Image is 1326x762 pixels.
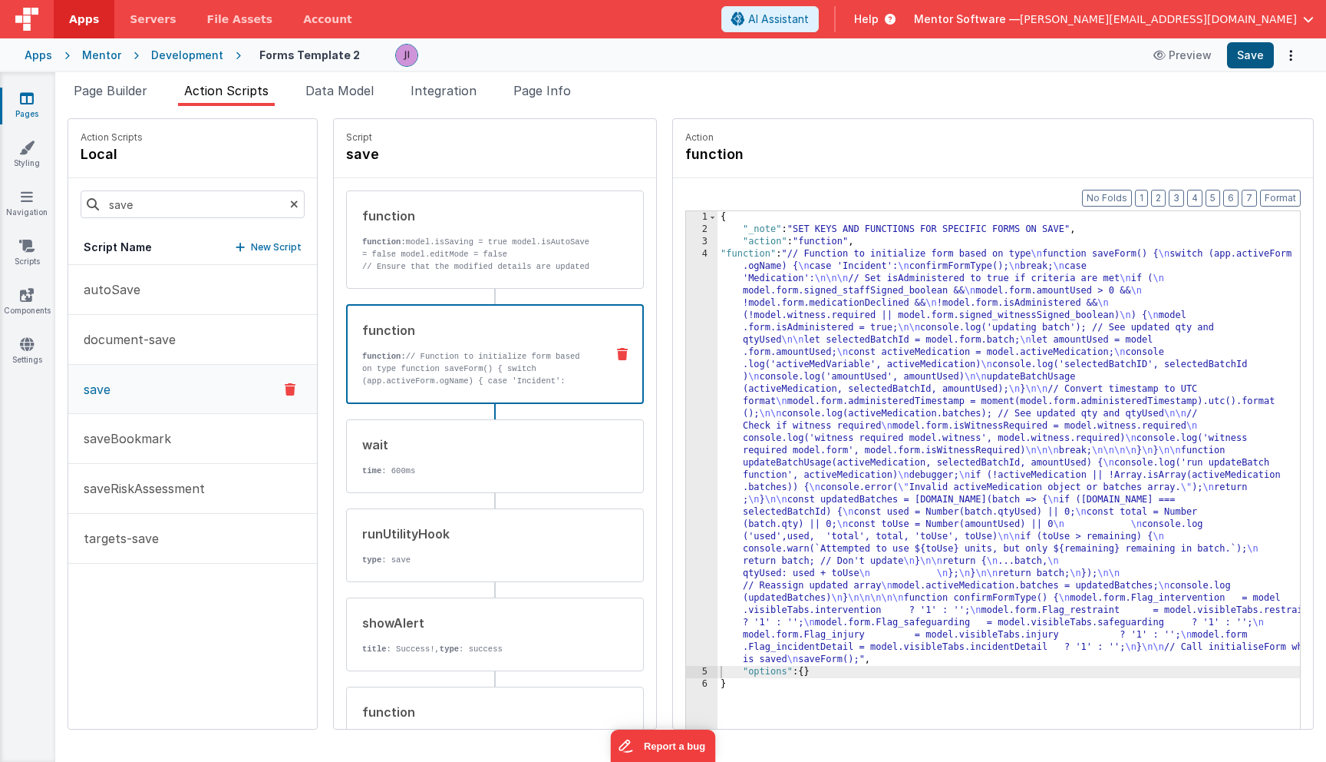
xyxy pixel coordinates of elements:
[1082,190,1132,207] button: No Folds
[151,48,223,63] div: Development
[68,365,317,414] button: save
[74,380,110,399] p: save
[74,479,205,498] p: saveRiskAssessment
[1187,190,1202,207] button: 4
[69,12,99,27] span: Apps
[362,555,381,565] strong: type
[84,240,152,255] h5: Script Name
[207,12,273,27] span: File Assets
[721,6,819,32] button: AI Assistant
[686,666,717,678] div: 5
[362,703,594,721] div: function
[1260,190,1301,207] button: Format
[1206,190,1220,207] button: 5
[362,614,594,632] div: showAlert
[184,83,269,98] span: Action Scripts
[236,240,302,255] button: New Script
[362,352,406,361] strong: function:
[686,211,717,224] div: 1
[259,49,360,61] h4: Forms Template 2
[685,131,1301,144] p: Action
[1227,42,1274,68] button: Save
[362,321,593,340] div: function
[362,260,594,310] p: // Ensure that the modified details are updated when saving model.form.modifiedBy = app.user.user...
[914,12,1020,27] span: Mentor Software —
[68,464,317,514] button: saveRiskAssessment
[74,330,176,349] p: document-save
[686,224,717,236] div: 2
[362,436,594,454] div: wait
[686,236,717,248] div: 3
[1223,190,1239,207] button: 6
[362,644,387,654] strong: title
[748,12,809,27] span: AI Assistant
[346,144,576,165] h4: save
[81,144,143,165] h4: local
[305,83,374,98] span: Data Model
[68,414,317,464] button: saveBookmark
[362,237,406,247] strong: function:
[362,236,594,260] p: model.isSaving = true model.isAutoSave = false model.editMode = false
[362,465,594,477] p: : 600ms
[854,12,879,27] span: Help
[1020,12,1297,27] span: [PERSON_NAME][EMAIL_ADDRESS][DOMAIN_NAME]
[362,466,381,475] strong: time
[1135,190,1148,207] button: 1
[68,514,317,564] button: targets-save
[130,12,176,27] span: Servers
[81,131,143,144] p: Action Scripts
[685,144,915,165] h4: function
[1151,190,1166,207] button: 2
[25,48,52,63] div: Apps
[81,190,305,218] input: Search scripts
[1144,43,1221,68] button: Preview
[74,280,140,299] p: autoSave
[251,240,302,255] p: New Script
[74,83,147,98] span: Page Builder
[1169,190,1184,207] button: 3
[68,315,317,365] button: document-save
[362,207,594,225] div: function
[82,48,121,63] div: Mentor
[362,525,594,543] div: runUtilityHook
[362,643,594,655] p: : Success!, : success
[1242,190,1257,207] button: 7
[440,644,459,654] strong: type
[68,265,317,315] button: autoSave
[914,12,1314,27] button: Mentor Software — [PERSON_NAME][EMAIL_ADDRESS][DOMAIN_NAME]
[346,131,644,144] p: Script
[686,248,717,666] div: 4
[74,429,171,448] p: saveBookmark
[74,529,159,548] p: targets-save
[1280,45,1301,66] button: Options
[513,83,571,98] span: Page Info
[611,730,716,762] iframe: Marker.io feedback button
[411,83,477,98] span: Integration
[686,678,717,691] div: 6
[362,554,594,566] p: : save
[396,45,417,66] img: 6c3d48e323fef8557f0b76cc516e01c7
[362,350,593,399] p: // Function to initialize form based on type function saveForm() { switch (app.activeForm.ogName)...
